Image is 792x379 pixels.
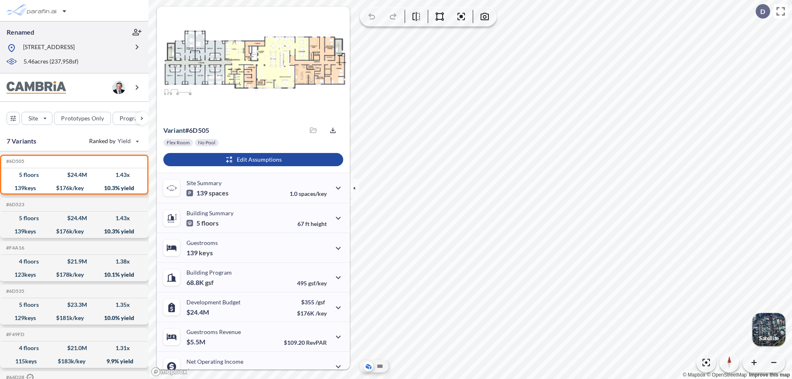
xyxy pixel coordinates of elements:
p: Building Summary [186,210,233,217]
span: margin [309,369,327,376]
a: Mapbox homepage [151,367,187,377]
span: RevPAR [306,339,327,346]
p: Program [120,114,143,122]
p: D [760,8,765,15]
img: user logo [112,81,125,94]
p: Satellite [759,335,779,341]
p: 45.0% [292,369,327,376]
h5: Click to copy the code [5,158,24,164]
img: Switcher Image [752,313,785,346]
a: Improve this map [749,372,790,378]
p: 1.0 [290,190,327,197]
p: $5.5M [186,338,207,346]
p: 139 [186,249,213,257]
span: spaces [209,189,229,197]
span: keys [199,249,213,257]
span: gsf/key [308,280,327,287]
p: [STREET_ADDRESS] [23,43,75,53]
p: 68.8K [186,278,214,287]
p: Flex Room [167,139,190,146]
button: Ranked by Yield [82,134,144,148]
h5: Click to copy the code [5,245,24,251]
span: gsf [205,278,214,287]
button: Site Plan [375,361,385,371]
h5: Click to copy the code [5,202,24,207]
p: No Pool [198,139,215,146]
p: Net Operating Income [186,358,243,365]
p: $355 [297,299,327,306]
p: 5 [186,219,219,227]
button: Site [21,112,52,125]
a: OpenStreetMap [707,372,747,378]
span: ft [305,220,309,227]
p: Site [28,114,38,122]
button: Edit Assumptions [163,153,343,166]
p: Site Summary [186,179,222,186]
p: Development Budget [186,299,240,306]
p: 7 Variants [7,136,37,146]
p: 5.46 acres ( 237,958 sf) [24,57,78,66]
button: Prototypes Only [54,112,111,125]
span: height [311,220,327,227]
button: Switcher ImageSatellite [752,313,785,346]
h5: Click to copy the code [5,288,24,294]
span: Yield [118,137,131,145]
p: Guestrooms [186,239,218,246]
button: Program [113,112,157,125]
span: /key [316,310,327,317]
span: Variant [163,126,185,134]
h5: Click to copy the code [5,332,24,337]
p: 139 [186,189,229,197]
img: BrandImage [7,81,66,94]
p: Prototypes Only [61,114,104,122]
button: Aerial View [363,361,373,371]
p: Guestrooms Revenue [186,328,241,335]
p: 495 [297,280,327,287]
p: $24.4M [186,308,210,316]
p: # 6d505 [163,126,209,134]
p: Edit Assumptions [237,155,282,164]
p: Renamed [7,28,34,37]
p: $176K [297,310,327,317]
span: /gsf [316,299,325,306]
span: spaces/key [299,190,327,197]
p: $2.5M [186,367,207,376]
span: floors [201,219,219,227]
a: Mapbox [683,372,705,378]
p: 67 [297,220,327,227]
p: Building Program [186,269,232,276]
p: $109.20 [284,339,327,346]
